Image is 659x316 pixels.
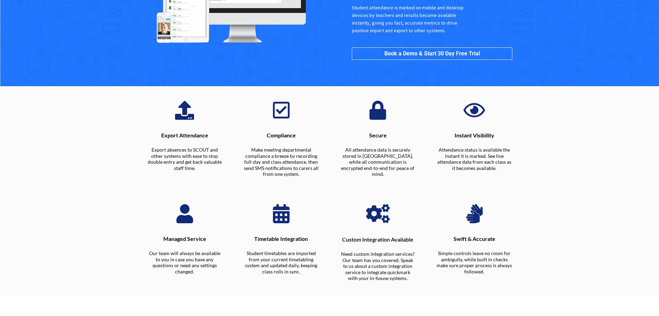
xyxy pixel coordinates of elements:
[147,133,222,138] p: Export Attendance
[245,250,318,274] span: Student timetables are imported from your current timetabling system and updated daily, keeping c...
[244,236,319,242] p: Timetable Integration
[244,147,320,177] span: Make meeting departmental compliance a breeze by recording full-day and class attendance, then se...
[340,133,415,138] p: Secure
[437,236,512,242] p: Swift & Accurate
[342,236,413,243] span: Custom Integration Available
[437,250,513,274] span: Simple controls leave no room for ambiguity, while built in checks make sure proper process is al...
[437,147,512,171] span: Attendance status is available the instant it is marked. See live attendance data from each class...
[147,236,222,242] p: Managed Service
[341,251,416,281] span: Need custom integration services? Our team has you covered. Speak to us about a custom integratio...
[149,250,221,274] span: Our team will always be available to you in case you have any questions or need any settings chan...
[352,47,512,60] a: Book a Demo & Start 30 Day Free Trial
[341,147,415,177] span: All attendance data is securely stored in [GEOGRAPHIC_DATA], while all communication is encrypted...
[437,133,512,138] p: Instant Visibility
[244,133,319,138] p: Compliance
[352,4,465,34] span: Student attendance is marked on mobile and desktop devices by teachers and results become availab...
[148,147,223,171] span: Export absences to SCOUT and other systems with ease to stop double entry and get back valuable s...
